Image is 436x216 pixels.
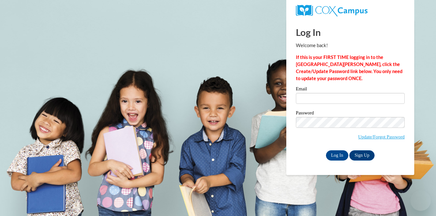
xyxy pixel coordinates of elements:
[296,42,405,49] p: Welcome back!
[296,26,405,39] h1: Log In
[296,54,402,81] strong: If this is your FIRST TIME logging in to the [GEOGRAPHIC_DATA][PERSON_NAME], click the Create/Upd...
[296,5,405,16] a: COX Campus
[326,150,348,161] input: Log In
[296,111,405,117] label: Password
[358,134,405,139] a: Update/Forgot Password
[296,87,405,93] label: Email
[410,190,431,211] iframe: Button to launch messaging window
[296,5,368,16] img: COX Campus
[349,150,374,161] a: Sign Up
